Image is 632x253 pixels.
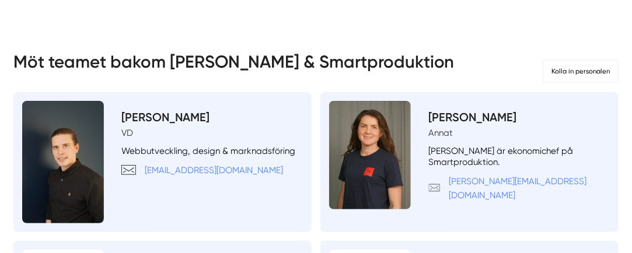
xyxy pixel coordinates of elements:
[429,146,610,168] div: [PERSON_NAME] är ekonomichef på Smartproduktion.
[22,101,104,223] img: Victor Blomberg jobbar på Smartproduktion och Alla Takläggare
[429,126,610,140] p: Annat
[13,50,455,83] h2: Möt teamet bakom [PERSON_NAME] & Smartproduktion
[121,126,302,140] p: VD
[449,176,587,201] a: [PERSON_NAME][EMAIL_ADDRESS][DOMAIN_NAME]
[121,146,302,157] div: Webbutveckling, design & marknadsföring
[145,165,284,175] a: [EMAIL_ADDRESS][DOMAIN_NAME]
[121,110,302,126] h4: [PERSON_NAME]
[429,110,610,126] h4: [PERSON_NAME]
[329,101,411,209] img: Sabina Håkansson jobbar på Smartproduktion och Alla Takläggare
[543,59,619,83] a: Kolla in personalen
